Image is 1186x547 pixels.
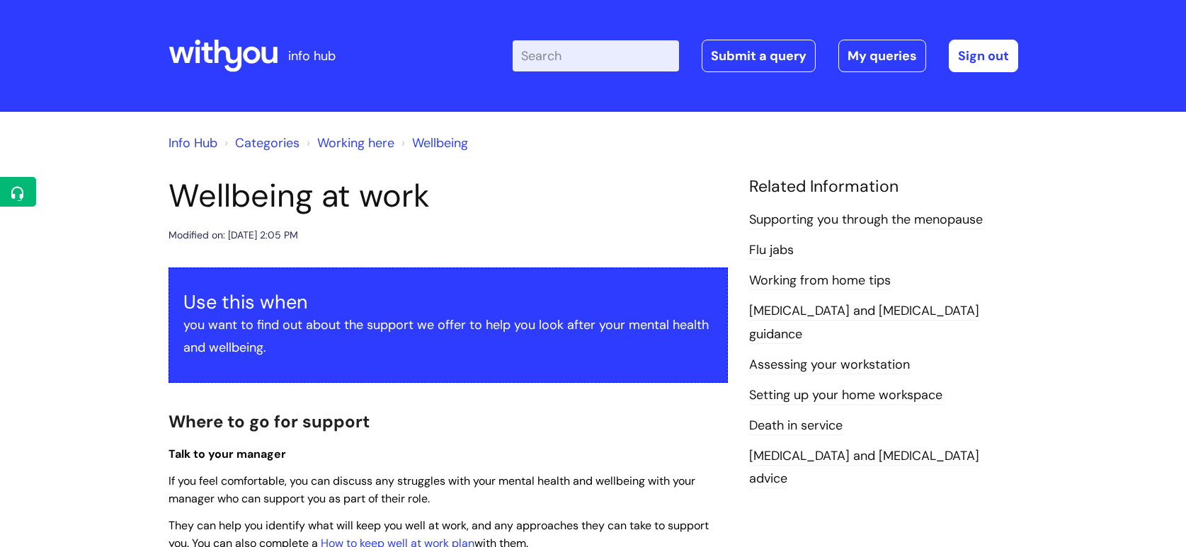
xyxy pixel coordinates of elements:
[513,40,679,71] input: Search
[749,177,1018,197] h4: Related Information
[169,226,298,244] div: Modified on: [DATE] 2:05 PM
[169,177,728,215] h1: Wellbeing at work
[749,417,843,435] a: Death in service
[169,134,217,151] a: Info Hub
[169,410,370,432] span: Where to go for support
[398,132,468,154] li: Wellbeing
[749,447,979,488] a: [MEDICAL_DATA] and [MEDICAL_DATA] advice
[183,291,713,313] h3: Use this when
[303,132,394,154] li: Working here
[749,386,942,405] a: Setting up your home workspace
[749,302,979,343] a: [MEDICAL_DATA] and [MEDICAL_DATA] guidance
[183,313,713,359] p: you want to find out about the support we offer to help you look after your mental health and wel...
[169,447,286,461] span: Talk to your manager
[169,473,695,506] span: If you feel comfortable, you can discuss any struggles with your mental health and wellbeing with...
[412,134,468,151] a: Wellbeing
[749,241,794,260] a: Flu jabs
[949,40,1018,72] a: Sign out
[749,272,891,290] a: Working from home tips
[702,40,816,72] a: Submit a query
[235,134,300,151] a: Categories
[288,45,336,67] p: info hub
[221,132,300,154] li: Solution home
[838,40,926,72] a: My queries
[513,40,1018,72] div: | -
[749,211,983,229] a: Supporting you through the menopause
[317,134,394,151] a: Working here
[749,356,910,374] a: Assessing your workstation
